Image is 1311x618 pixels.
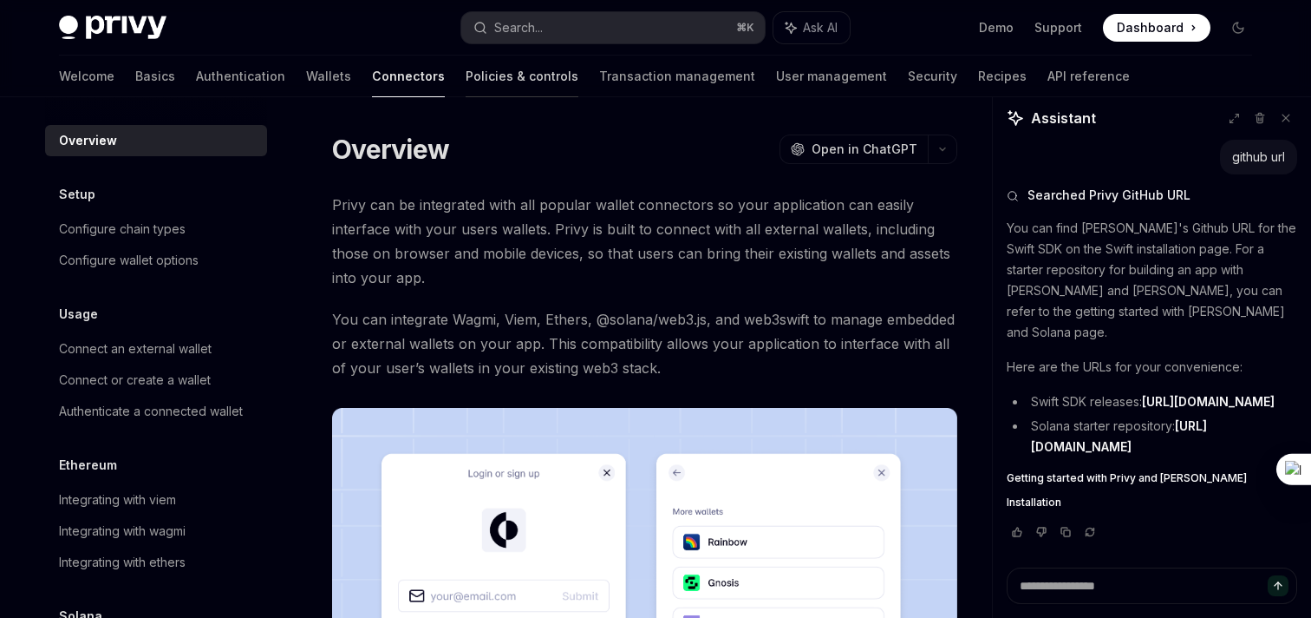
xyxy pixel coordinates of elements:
[1034,19,1082,36] a: Support
[1142,394,1275,410] a: [URL][DOMAIN_NAME]
[812,141,917,158] span: Open in ChatGPT
[494,17,543,38] div: Search...
[45,245,267,276] a: Configure wallet options
[45,484,267,516] a: Integrating with viem
[1007,357,1297,378] p: Here are the URLs for your convenience:
[45,214,267,245] a: Configure chain types
[59,521,186,542] div: Integrating with wagmi
[773,12,850,43] button: Ask AI
[1007,471,1297,485] a: Getting started with Privy and [PERSON_NAME]
[45,333,267,365] a: Connect an external wallet
[908,56,957,97] a: Security
[45,547,267,578] a: Integrating with ethers
[59,56,114,97] a: Welcome
[59,401,243,422] div: Authenticate a connected wallet
[59,250,199,271] div: Configure wallet options
[466,56,578,97] a: Policies & controls
[59,490,176,510] div: Integrating with viem
[332,193,957,290] span: Privy can be integrated with all popular wallet connectors so your application can easily interfa...
[1232,148,1285,166] div: github url
[1007,187,1297,204] button: Searched Privy GitHub URL
[736,21,754,35] span: ⌘ K
[45,396,267,427] a: Authenticate a connected wallet
[1224,14,1252,42] button: Toggle dark mode
[1007,471,1247,485] span: Getting started with Privy and [PERSON_NAME]
[59,184,95,205] h5: Setup
[1031,108,1096,128] span: Assistant
[135,56,175,97] a: Basics
[1047,56,1130,97] a: API reference
[779,135,928,164] button: Open in ChatGPT
[1027,187,1190,204] span: Searched Privy GitHub URL
[59,455,117,476] h5: Ethereum
[1103,14,1210,42] a: Dashboard
[776,56,887,97] a: User management
[1268,575,1288,596] button: Send message
[978,56,1027,97] a: Recipes
[1031,418,1207,455] a: [URL][DOMAIN_NAME]
[332,134,449,165] h1: Overview
[45,365,267,396] a: Connect or create a wallet
[1007,496,1061,510] span: Installation
[59,130,117,151] div: Overview
[1117,19,1184,36] span: Dashboard
[59,339,212,359] div: Connect an external wallet
[979,19,1014,36] a: Demo
[1007,496,1297,510] a: Installation
[599,56,755,97] a: Transaction management
[461,12,765,43] button: Search...⌘K
[196,56,285,97] a: Authentication
[306,56,351,97] a: Wallets
[372,56,445,97] a: Connectors
[59,370,211,391] div: Connect or create a wallet
[59,16,166,40] img: dark logo
[59,304,98,325] h5: Usage
[45,125,267,156] a: Overview
[45,516,267,547] a: Integrating with wagmi
[1007,391,1297,412] li: Swift SDK releases:
[59,552,186,573] div: Integrating with ethers
[59,219,186,240] div: Configure chain types
[1007,218,1297,343] p: You can find [PERSON_NAME]'s Github URL for the Swift SDK on the Swift installation page. For a s...
[803,19,838,36] span: Ask AI
[332,307,957,380] span: You can integrate Wagmi, Viem, Ethers, @solana/web3.js, and web3swift to manage embedded or exter...
[1007,416,1297,457] li: Solana starter repository:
